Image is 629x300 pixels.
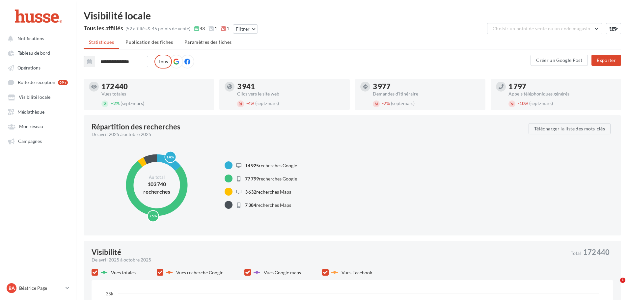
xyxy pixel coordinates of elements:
div: Clics vers le site web [237,92,344,96]
span: Total [571,251,581,256]
div: Répartition des recherches [92,123,180,130]
span: (sept.-mars) [255,100,279,106]
iframe: Intercom live chat [607,278,622,293]
a: Médiathèque [4,106,72,118]
span: 7 384 [245,202,256,208]
span: Vues recherche Google [176,270,223,275]
span: Notifications [17,36,44,41]
a: Campagnes [4,135,72,147]
span: - [246,100,248,106]
span: recherches Maps [245,189,291,195]
div: 1 797 [508,83,616,90]
span: 14 925 [245,163,259,168]
label: Tous [154,55,172,68]
div: Vues totales [101,92,209,96]
button: Créer un Google Post [531,55,588,66]
span: Visibilité locale [19,95,50,100]
span: Campagnes [18,138,42,144]
div: (52 affiliés & 45 points de vente) [125,25,190,32]
a: Visibilité locale [4,91,72,103]
span: 10% [518,100,528,106]
span: 4% [246,100,254,106]
span: Médiathèque [17,109,44,115]
span: Mon réseau [19,124,43,129]
span: Paramètres des fiches [184,39,232,45]
span: - [382,100,384,106]
span: Ba [9,285,15,291]
span: 77 799 [245,176,259,181]
span: recherches Google [245,163,297,168]
div: 172 440 [101,83,209,90]
button: Notifications [4,32,69,44]
span: (sept.-mars) [121,100,144,106]
p: Béatrice Page [19,285,63,291]
div: De avril 2025 à octobre 2025 [92,131,523,138]
span: + [111,100,113,106]
button: Exporter [591,55,621,66]
button: Filtrer [233,24,258,34]
span: Vues totales [111,270,136,275]
span: Choisir un point de vente ou un code magasin [493,26,590,31]
span: 7% [382,100,390,106]
span: 2% [111,100,120,106]
span: 1 [221,25,229,32]
span: Vues Google maps [264,270,301,275]
span: 1 [208,25,217,32]
a: Opérations [4,62,72,73]
span: 172 440 [583,249,610,256]
div: De avril 2025 à octobre 2025 [92,257,565,263]
div: 99+ [58,80,68,85]
div: Visibilité [92,249,121,256]
div: Tous les affiliés [84,25,123,31]
a: Boîte de réception 99+ [4,76,72,88]
span: Boîte de réception [18,80,55,85]
span: Tableau de bord [18,50,50,56]
span: (sept.-mars) [391,100,415,106]
button: Choisir un point de vente ou un code magasin [487,23,602,34]
span: 1 [620,278,625,283]
div: Visibilité locale [84,11,621,20]
a: Ba Béatrice Page [5,282,70,294]
span: recherches Google [245,176,297,181]
span: 43 [194,25,205,32]
div: Appels téléphoniques générés [508,92,616,96]
a: Mon réseau [4,120,72,132]
span: (sept.-mars) [529,100,553,106]
button: Télécharger la liste des mots-clés [529,123,611,134]
div: 3 941 [237,83,344,90]
a: Tableau de bord [4,47,72,59]
span: recherches Maps [245,202,291,208]
span: - [518,100,519,106]
span: Vues Facebook [342,270,372,275]
span: Publication des fiches [125,39,173,45]
span: 3 632 [245,189,256,195]
div: 3 977 [373,83,480,90]
div: Demandes d'itinéraire [373,92,480,96]
span: Opérations [17,65,41,70]
text: 35k [106,291,114,296]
